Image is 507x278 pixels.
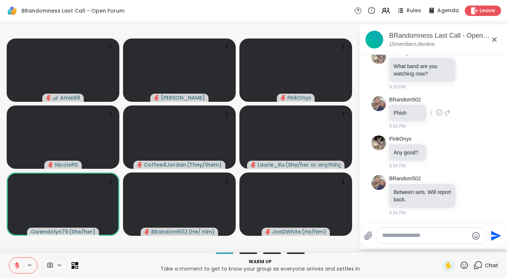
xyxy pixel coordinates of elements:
span: audio-muted [154,95,159,100]
img: https://sharewell-space-live.sfo3.digitaloceanspaces.com/user-generated/127af2b2-1259-4cf0-9fd7-7... [371,175,386,190]
textarea: Type your message [382,232,468,240]
img: ShareWell Logomark [6,4,19,17]
span: Gwendolyn79 [31,228,68,235]
button: Emoji picker [471,231,480,240]
p: 15 members, 9 online [389,41,435,48]
span: BRandom502 [151,228,188,235]
span: 9:34 PM [389,163,406,169]
img: https://sharewell-space-live.sfo3.digitaloceanspaces.com/user-generated/3d39395a-5486-44ea-9184-d... [371,135,386,150]
span: audio-muted [281,95,286,100]
p: Take a moment to get to know your group as everyone arrives and settles in [83,265,437,272]
span: audio-muted [48,162,53,167]
span: Leave [480,7,495,14]
p: Any good? [394,149,422,156]
span: PinkOnyx [287,94,311,101]
p: Phish [394,109,422,117]
span: Chat [485,262,498,269]
span: ( He/ Him ) [188,228,215,235]
a: BRandom502 [389,175,421,182]
span: ( She/her ) [69,228,95,235]
img: https://sharewell-space-live.sfo3.digitaloceanspaces.com/user-generated/127af2b2-1259-4cf0-9fd7-7... [371,96,386,111]
button: Send [487,227,503,244]
span: audio-muted [145,229,150,234]
span: ( She/her or anything else ) [285,161,341,168]
span: 9:33 PM [389,84,406,90]
span: ✋ [445,261,452,270]
a: BRandom502 [389,96,421,104]
span: 9:34 PM [389,123,406,130]
span: audio-muted [251,162,256,167]
p: Between sets. Will report back. [394,188,451,203]
span: ( They/them ) [187,161,222,168]
div: BRandomness Last Call - Open Forum, [DATE] [389,31,502,40]
span: Laurie_Ru [258,161,285,168]
img: https://sharewell-space-live.sfo3.digitaloceanspaces.com/user-generated/3d39395a-5486-44ea-9184-d... [371,49,386,64]
span: audio-muted [137,162,142,167]
span: JoeDWhite [272,228,301,235]
p: Warm up [83,258,437,265]
img: BRandomness Last Call - Open Forum, Sep 12 [365,31,383,48]
a: PinkOnyx [389,135,411,143]
span: Rules [407,7,421,14]
span: BRandomness Last Call - Open Forum [21,7,125,14]
span: ( He/him ) [302,228,326,235]
span: Agenda [437,7,459,14]
span: audio-muted [46,95,51,100]
p: What band are you watching now? [394,63,451,77]
span: audio-muted [265,229,271,234]
span: [PERSON_NAME] [161,94,205,101]
span: NicolePD [55,161,78,168]
span: Coffee4Jordan [144,161,186,168]
span: Amie89 [60,94,80,101]
span: 9:34 PM [389,210,406,216]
